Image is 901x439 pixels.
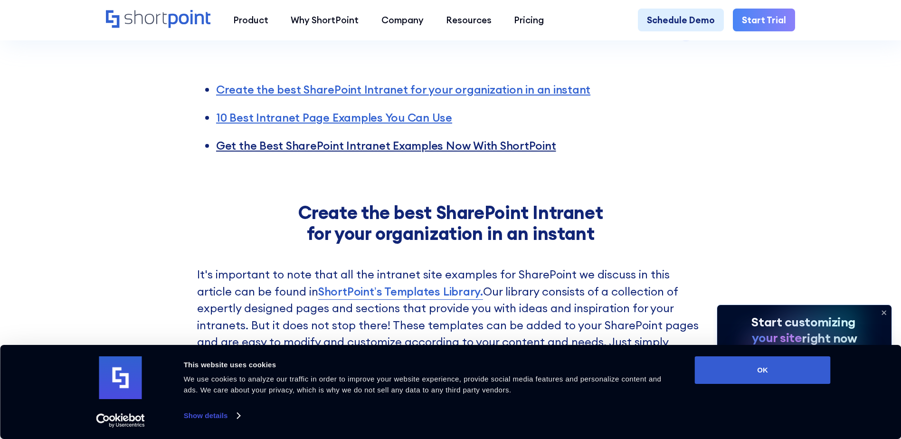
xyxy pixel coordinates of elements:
[106,10,211,29] a: Home
[370,9,435,31] a: Company
[514,13,544,27] div: Pricing
[733,9,795,31] a: Start Trial
[216,138,556,153] a: Get the Best SharePoint Intranet Examples Now With ShortPoint
[503,9,555,31] a: Pricing
[280,9,370,31] a: Why ShortPoint
[446,13,492,27] div: Resources
[298,201,603,245] strong: Create the best SharePoint Intranet for your organization in an instant
[318,283,483,300] a: ShortPoint’s Templates Library.
[222,9,279,31] a: Product
[184,359,673,371] div: This website uses cookies
[695,356,831,384] button: OK
[638,9,724,31] a: Schedule Demo
[216,110,452,124] a: 10 Best Intranet Page Examples You Can Use
[99,356,142,399] img: logo
[381,13,424,27] div: Company
[216,82,590,96] a: Create the best SharePoint Intranet for your organization in an instant
[233,13,268,27] div: Product
[79,413,162,428] a: Usercentrics Cookiebot - opens in a new window
[184,409,240,423] a: Show details
[184,375,662,394] span: We use cookies to analyze our traffic in order to improve your website experience, provide social...
[291,13,359,27] div: Why ShortPoint
[435,9,503,31] a: Resources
